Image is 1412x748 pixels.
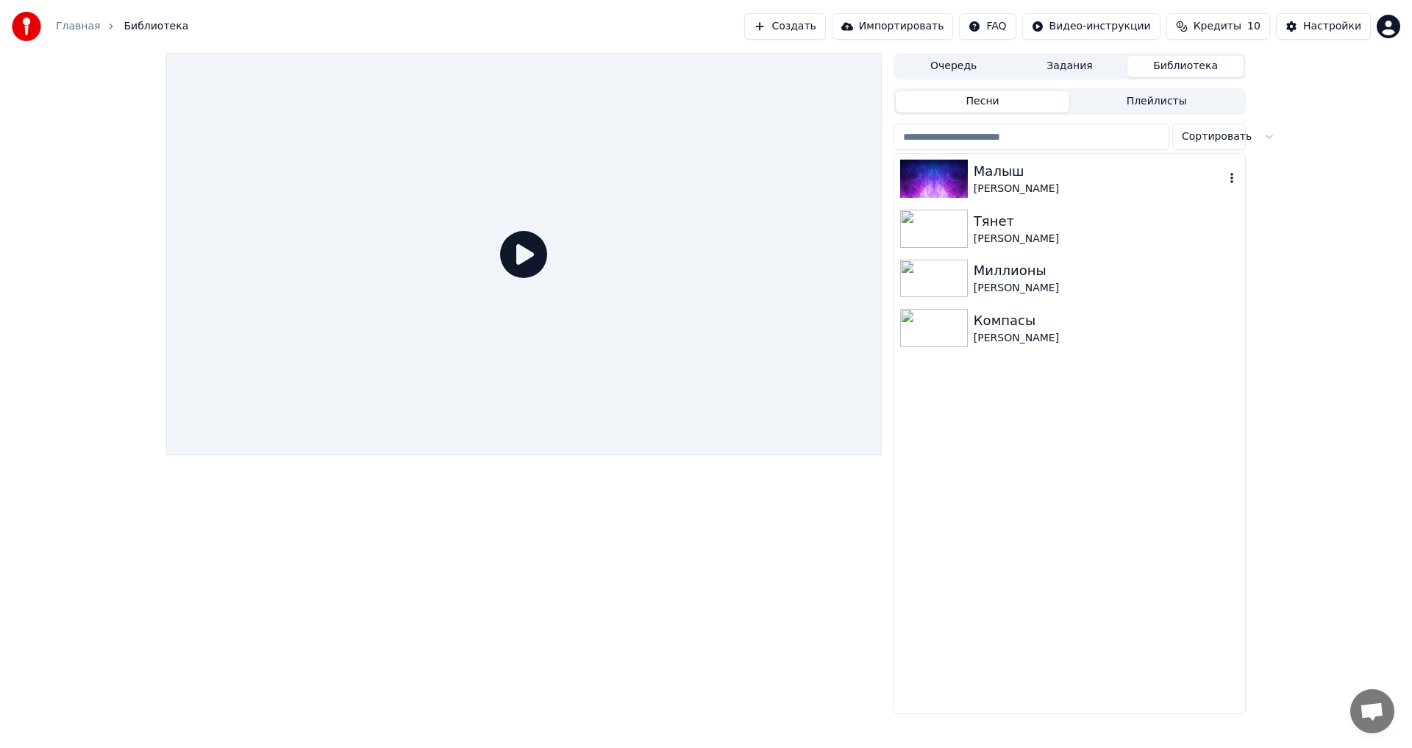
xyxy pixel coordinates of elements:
button: Кредиты10 [1166,13,1270,40]
div: [PERSON_NAME] [974,281,1239,296]
span: Кредиты [1194,19,1241,34]
div: [PERSON_NAME] [974,182,1224,196]
button: Очередь [896,56,1012,77]
div: Компасы [974,310,1239,331]
div: Миллионы [974,260,1239,281]
button: Библиотека [1127,56,1244,77]
button: Песни [896,91,1070,113]
span: 10 [1247,19,1261,34]
div: [PERSON_NAME] [974,331,1239,346]
button: Видео-инструкции [1022,13,1160,40]
button: Плейлисты [1069,91,1244,113]
span: Сортировать [1182,129,1252,144]
button: Настройки [1276,13,1371,40]
div: Малыш [974,161,1224,182]
a: Главная [56,19,100,34]
img: youka [12,12,41,41]
button: Импортировать [832,13,954,40]
div: [PERSON_NAME] [974,232,1239,246]
button: FAQ [959,13,1016,40]
span: Библиотека [124,19,188,34]
nav: breadcrumb [56,19,188,34]
div: Открытый чат [1350,689,1394,733]
div: Тянет [974,211,1239,232]
button: Задания [1012,56,1128,77]
button: Создать [744,13,825,40]
div: Настройки [1303,19,1361,34]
